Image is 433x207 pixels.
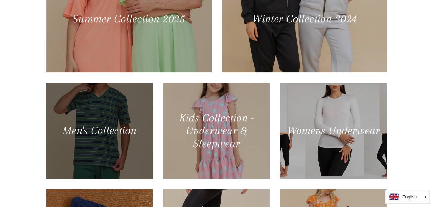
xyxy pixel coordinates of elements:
a: Men's Collection [46,83,153,179]
a: Womens Underwear [280,83,387,179]
i: English [402,195,417,199]
a: English [389,193,426,200]
a: Kids Collection - Underwear & Sleepwear [163,83,270,179]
